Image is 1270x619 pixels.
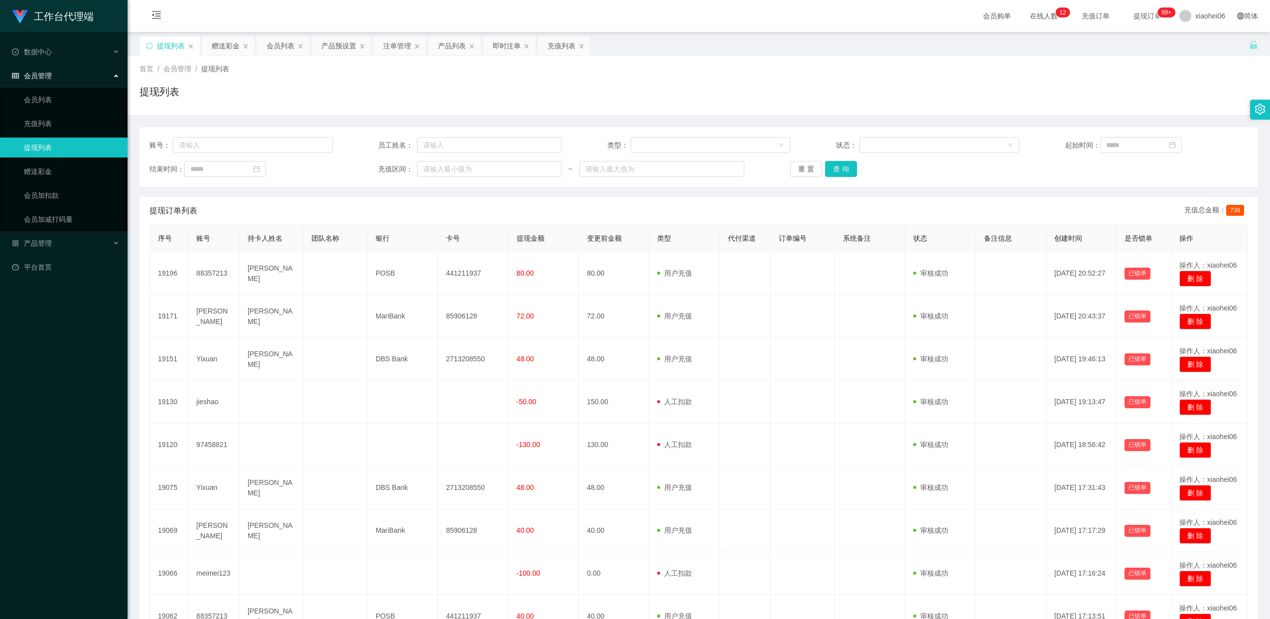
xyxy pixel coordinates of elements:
input: 请输入 [173,137,333,153]
i: 图标: close [469,43,475,49]
td: 19171 [150,295,188,338]
td: [PERSON_NAME] [240,295,304,338]
div: 充值列表 [548,36,575,55]
td: [PERSON_NAME] [188,295,240,338]
span: 40.00 [517,526,534,534]
span: 账号 [196,234,210,242]
td: [PERSON_NAME] [240,338,304,381]
span: 提现订单列表 [149,205,197,217]
a: 赠送彩金 [24,161,120,181]
sup: 1027 [1157,7,1175,17]
td: [DATE] 18:56:42 [1046,424,1117,466]
h1: 提现列表 [140,84,179,99]
i: 图标: calendar [253,165,260,172]
span: 序号 [158,234,172,242]
button: 已锁单 [1125,439,1150,451]
span: 用户充值 [657,483,692,491]
i: 图标: close [359,43,365,49]
td: 85906128 [438,509,508,552]
input: 请输入 [417,137,562,153]
td: 80.00 [579,252,649,295]
span: 72.00 [517,312,534,320]
span: 结束时间： [149,164,184,174]
span: 操作人：xiaohei06 [1179,390,1237,398]
span: 银行 [376,234,390,242]
td: 40.00 [579,509,649,552]
span: -130.00 [517,441,540,449]
span: 审核成功 [913,526,948,534]
button: 重 置 [790,161,822,177]
div: 产品预设置 [321,36,356,55]
span: 起始时间： [1065,140,1100,151]
span: 人工扣款 [657,441,692,449]
td: [PERSON_NAME] [240,252,304,295]
td: 130.00 [579,424,649,466]
span: 代付渠道 [728,234,756,242]
i: 图标: close [414,43,420,49]
span: 操作人：xiaohei06 [1179,518,1237,526]
i: 图标: close [524,43,530,49]
span: 变更前金额 [587,234,622,242]
td: [DATE] 20:43:37 [1046,295,1117,338]
div: 注单管理 [383,36,411,55]
span: 人工扣款 [657,398,692,406]
span: / [195,65,197,73]
span: 审核成功 [913,269,948,277]
td: 48.00 [579,466,649,509]
a: 工作台代理端 [12,12,94,20]
td: [PERSON_NAME] [188,509,240,552]
span: 操作人：xiaohei06 [1179,347,1237,355]
span: 用户充值 [657,312,692,320]
td: 19066 [150,552,188,595]
span: 操作人：xiaohei06 [1179,604,1237,612]
i: 图标: close [188,43,194,49]
span: 80.00 [517,269,534,277]
td: MariBank [368,509,438,552]
td: [DATE] 17:16:24 [1046,552,1117,595]
td: 0.00 [579,552,649,595]
td: 19196 [150,252,188,295]
i: 图标: sync [146,42,153,49]
i: 图标: down [1007,142,1013,149]
span: 会员管理 [12,72,52,80]
td: DBS Bank [368,466,438,509]
span: 操作人：xiaohei06 [1179,261,1237,269]
td: 19120 [150,424,188,466]
a: 会员加减打码量 [24,209,120,229]
span: 卡号 [446,234,460,242]
button: 删 除 [1179,356,1211,372]
div: 赠送彩金 [212,36,240,55]
button: 已锁单 [1125,525,1150,537]
td: 97458821 [188,424,240,466]
span: 用户充值 [657,526,692,534]
button: 已锁单 [1125,353,1150,365]
td: 150.00 [579,381,649,424]
span: 操作人：xiaohei06 [1179,475,1237,483]
span: 审核成功 [913,569,948,577]
a: 提现列表 [24,138,120,157]
td: 19130 [150,381,188,424]
span: 用户充值 [657,269,692,277]
input: 请输入最小值为 [417,161,562,177]
i: 图标: setting [1255,104,1266,115]
button: 删 除 [1179,485,1211,501]
td: 441211937 [438,252,508,295]
td: Yixuan [188,338,240,381]
td: 19069 [150,509,188,552]
td: 19151 [150,338,188,381]
button: 删 除 [1179,571,1211,587]
span: 提现金额 [517,234,545,242]
span: 充值区间： [378,164,417,174]
td: 2713208550 [438,466,508,509]
button: 查 询 [825,161,857,177]
span: 账号： [149,140,173,151]
button: 已锁单 [1125,268,1150,280]
i: 图标: appstore-o [12,240,19,247]
button: 删 除 [1179,313,1211,329]
span: 类型 [657,234,671,242]
div: 提现列表 [157,36,185,55]
span: 订单编号 [779,234,807,242]
a: 图标: dashboard平台首页 [12,257,120,277]
span: 审核成功 [913,312,948,320]
img: logo.9652507e.png [12,10,28,24]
